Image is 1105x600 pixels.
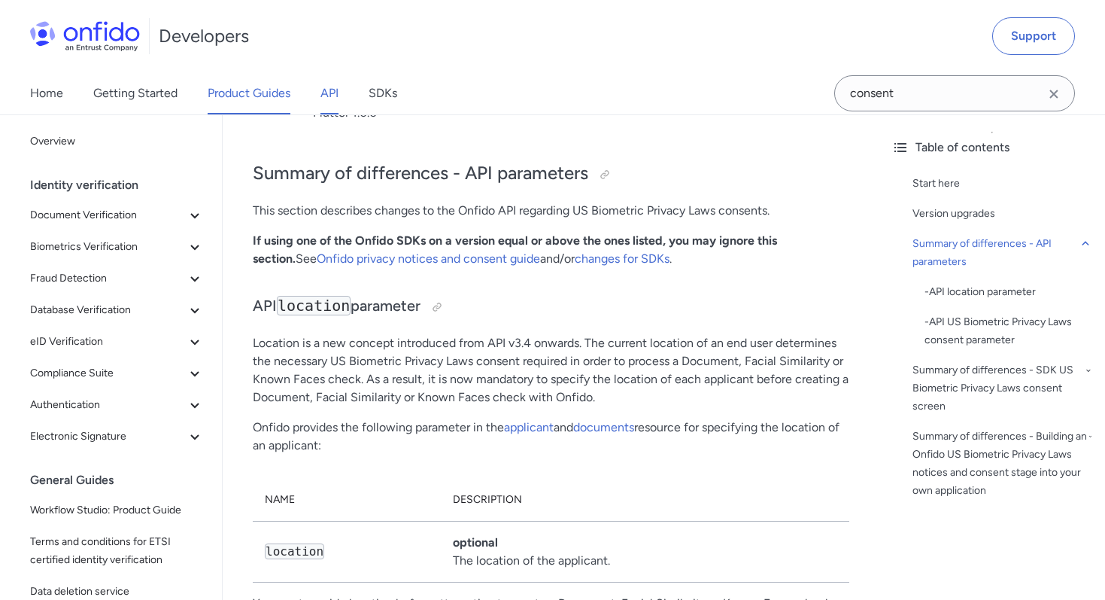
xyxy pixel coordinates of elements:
p: Onfido provides the following parameter in the and resource for specifying the location of an app... [253,419,849,455]
span: Authentication [30,396,186,414]
a: Terms and conditions for ETSI certified identity verification [24,527,210,575]
button: Authentication [24,390,210,420]
a: Summary of differences - Building an Onfido US Biometric Privacy Laws notices and consent stage i... [912,428,1093,500]
strong: optional [453,535,498,550]
input: Onfido search input field [834,75,1075,111]
a: SDKs [369,72,397,114]
span: eID Verification [30,333,186,351]
button: Document Verification [24,200,210,230]
span: Document Verification [30,206,186,224]
img: Onfido Logo [30,21,140,51]
td: The location of the applicant. [441,521,849,582]
h3: API parameter [253,295,849,319]
a: API [320,72,338,114]
a: Summary of differences - SDK US Biometric Privacy Laws consent screen [912,361,1093,416]
svg: Clear search field button [1045,85,1063,103]
th: Name [253,479,441,522]
h2: Summary of differences - API parameters [253,161,849,187]
span: Terms and conditions for ETSI certified identity verification [30,533,204,569]
p: See and/or . [253,232,849,268]
a: Start here [912,175,1093,193]
span: Overview [30,132,204,151]
a: Getting Started [93,72,178,114]
div: Identity verification [30,170,216,200]
strong: If using one of the Onfido SDKs on a version equal or above the ones listed, you may ignore this ... [253,233,777,266]
a: Workflow Studio: Product Guide [24,495,210,525]
code: location [265,544,324,559]
button: Biometrics Verification [24,232,210,262]
div: General Guides [30,465,216,495]
a: Support [992,17,1075,55]
a: Home [30,72,63,114]
a: documents [573,420,634,434]
code: location [277,296,351,315]
button: Database Verification [24,295,210,325]
button: Compliance Suite [24,358,210,388]
a: -API US Biometric Privacy Laws consent parameter [924,313,1093,349]
th: Description [441,479,849,522]
a: changes for SDKs [575,251,669,266]
button: Fraud Detection [24,263,210,294]
a: Onfido privacy notices and consent guide [317,251,540,266]
h1: Developers [159,24,249,48]
span: Database Verification [30,301,186,319]
button: eID Verification [24,327,210,357]
p: Location is a new concept introduced from API v3.4 onwards. The current location of an end user d... [253,334,849,407]
span: Compliance Suite [30,364,186,382]
a: Product Guides [208,72,290,114]
span: Workflow Studio: Product Guide [30,501,204,519]
a: -API location parameter [924,283,1093,301]
span: Fraud Detection [30,270,186,288]
p: This section describes changes to the Onfido API regarding US Biometric Privacy Laws consents. [253,202,849,220]
a: applicant [504,420,554,434]
a: Summary of differences - API parameters [912,235,1093,271]
div: - API US Biometric Privacy Laws consent parameter [924,313,1093,349]
span: Electronic Signature [30,428,186,446]
div: - API location parameter [924,283,1093,301]
a: Overview [24,126,210,157]
div: Table of contents [891,139,1093,157]
span: Biometrics Verification [30,238,186,256]
a: Version upgrades [912,205,1093,223]
button: Electronic Signature [24,422,210,452]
